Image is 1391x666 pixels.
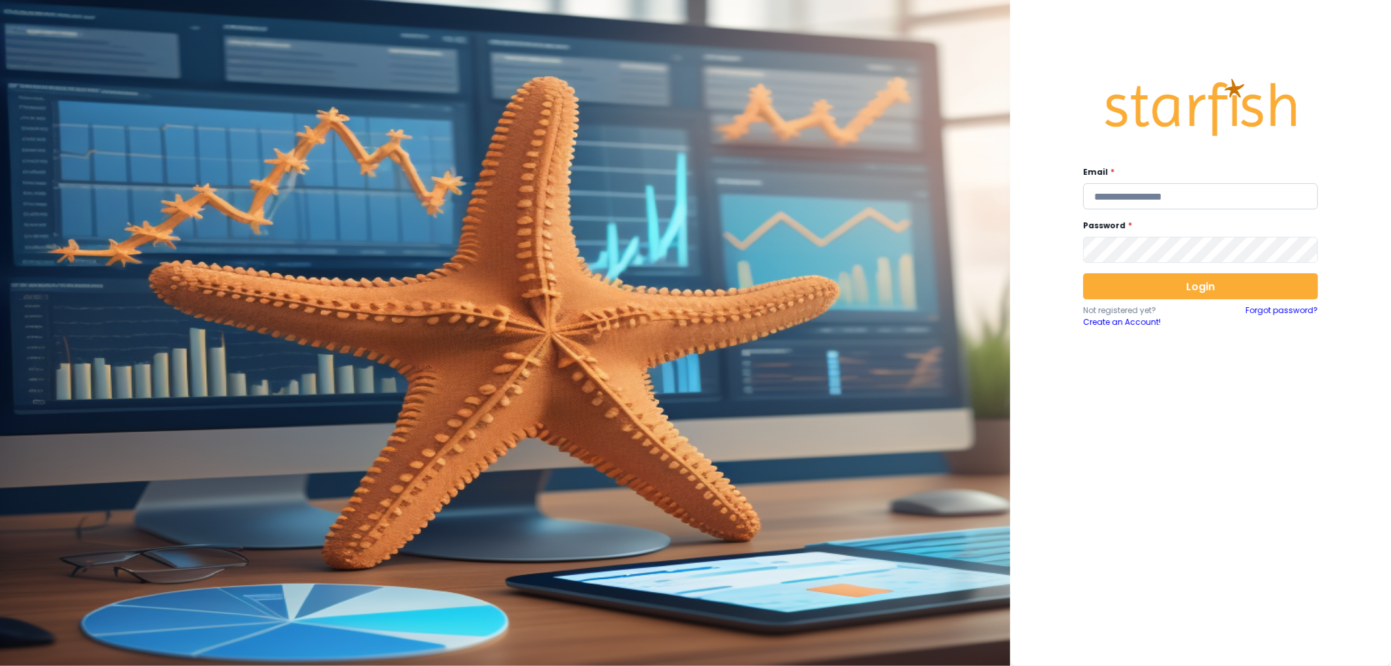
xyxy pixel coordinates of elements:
[1083,166,1310,178] label: Email
[1083,220,1310,232] label: Password
[1246,305,1318,328] a: Forgot password?
[1103,67,1298,149] img: Logo.42cb71d561138c82c4ab.png
[1083,305,1201,316] p: Not registered yet?
[1083,316,1201,328] a: Create an Account!
[1083,273,1318,299] button: Login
